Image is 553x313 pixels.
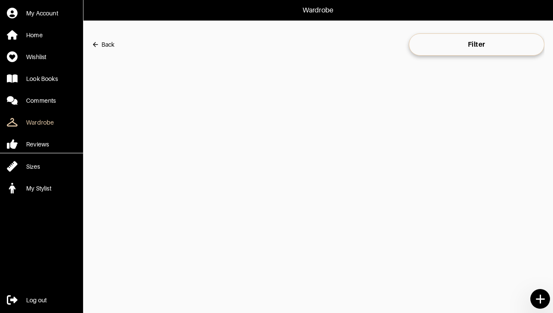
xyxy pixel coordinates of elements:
[26,9,58,18] div: My Account
[303,5,333,15] p: Wardrobe
[26,96,56,105] div: Comments
[26,162,40,171] div: Sizes
[26,75,58,83] div: Look Books
[26,31,43,39] div: Home
[26,184,51,193] div: My Stylist
[416,40,538,49] span: Filter
[26,140,49,149] div: Reviews
[409,33,544,56] button: Filter
[26,296,47,304] div: Log out
[26,53,46,61] div: Wishlist
[26,118,54,127] div: Wardrobe
[101,40,114,49] div: Back
[92,36,114,53] button: Back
